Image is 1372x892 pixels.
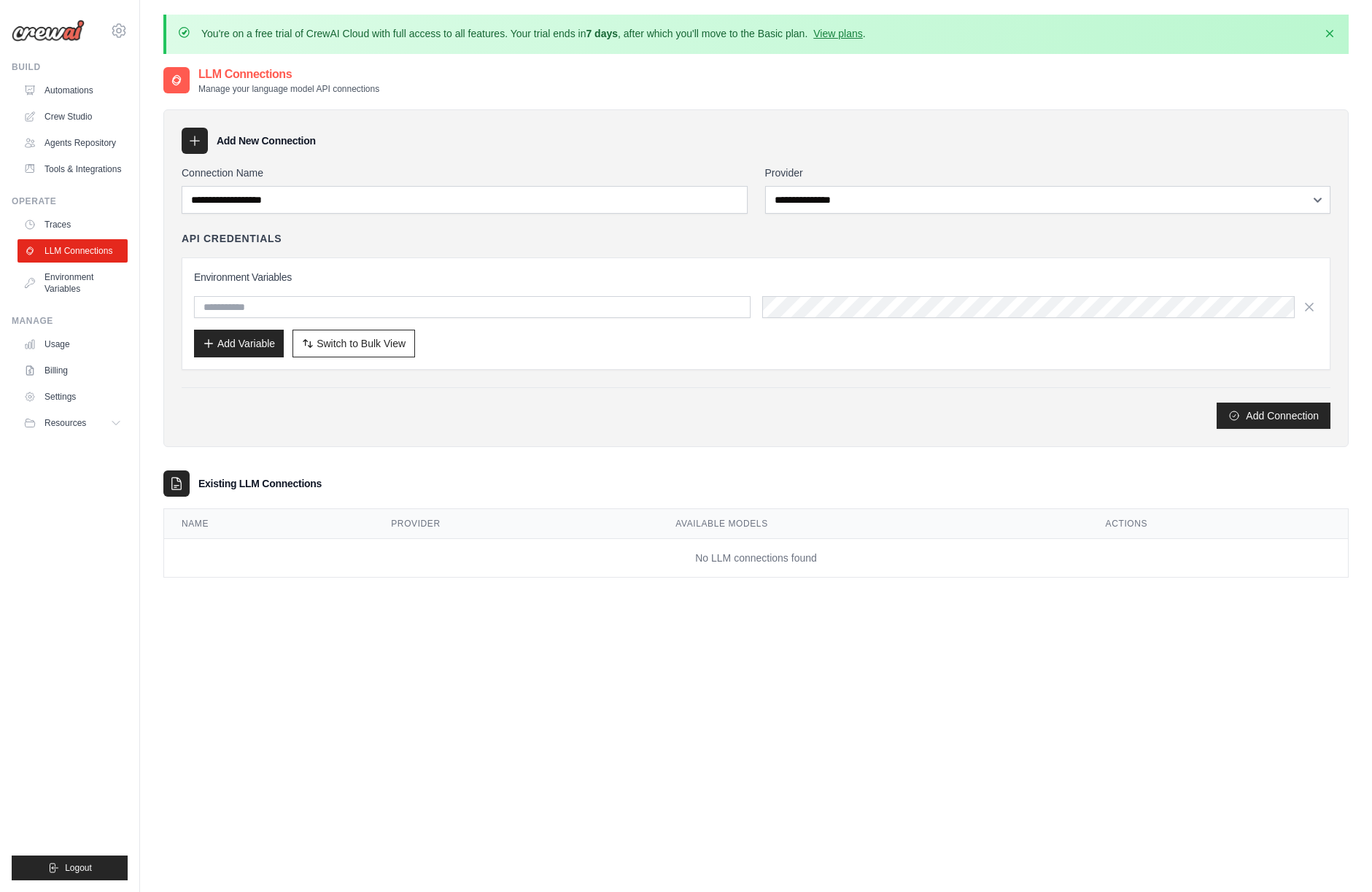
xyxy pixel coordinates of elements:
[18,385,128,408] a: Settings
[164,509,373,539] th: Name
[813,28,862,39] a: View plans
[1217,403,1330,429] button: Add Connection
[198,66,379,83] h2: LLM Connections
[18,79,128,102] a: Automations
[12,856,128,880] button: Logout
[164,539,1348,578] td: No LLM connections found
[18,411,128,435] button: Resources
[44,417,86,429] span: Resources
[373,509,658,539] th: Provider
[586,28,618,39] strong: 7 days
[18,265,128,300] a: Environment Variables
[12,195,128,207] div: Operate
[18,131,128,155] a: Agents Repository
[1088,509,1348,539] th: Actions
[194,330,284,357] button: Add Variable
[18,333,128,356] a: Usage
[65,862,92,874] span: Logout
[18,359,128,382] a: Billing
[18,239,128,263] a: LLM Connections
[198,83,379,95] p: Manage your language model API connections
[765,166,1331,180] label: Provider
[658,509,1088,539] th: Available Models
[18,158,128,181] a: Tools & Integrations
[18,213,128,236] a: Traces
[317,336,406,351] span: Switch to Bulk View
[292,330,415,357] button: Switch to Bulk View
[12,61,128,73] div: Build
[12,20,85,42] img: Logo
[201,26,866,41] p: You're on a free trial of CrewAI Cloud with full access to all features. Your trial ends in , aft...
[182,166,748,180] label: Connection Name
[217,133,316,148] h3: Add New Connection
[182,231,282,246] h4: API Credentials
[12,315,128,327] div: Manage
[18,105,128,128] a: Crew Studio
[198,476,322,491] h3: Existing LLM Connections
[194,270,1318,284] h3: Environment Variables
